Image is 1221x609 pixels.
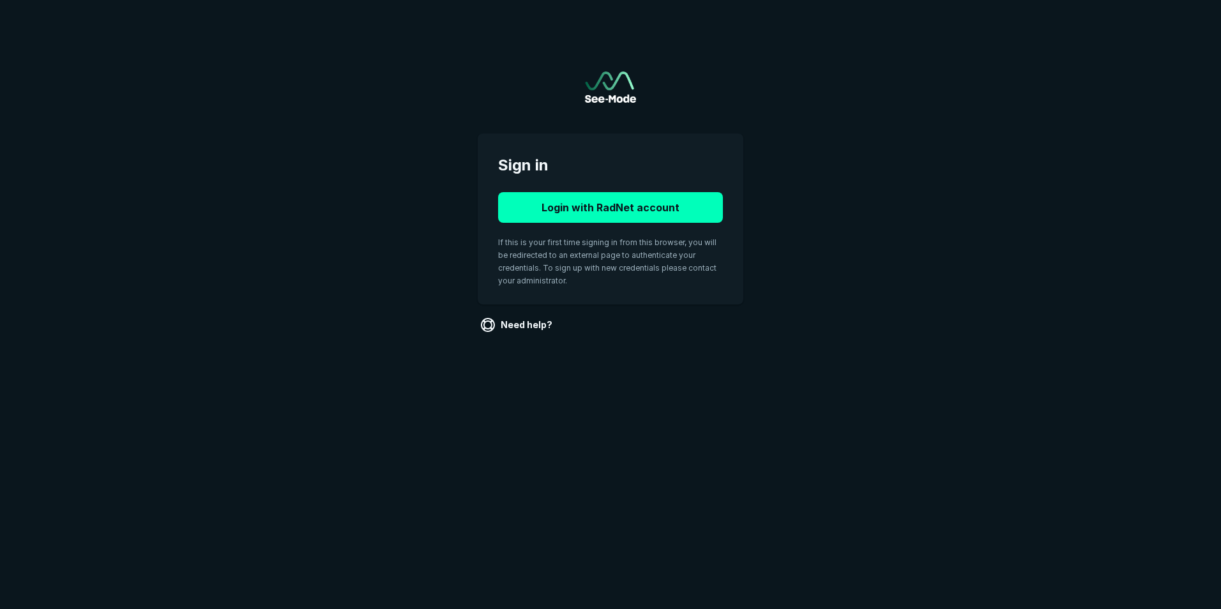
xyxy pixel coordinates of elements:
[498,237,717,285] span: If this is your first time signing in from this browser, you will be redirected to an external pa...
[498,192,723,223] button: Login with RadNet account
[585,71,636,103] img: See-Mode Logo
[498,154,723,177] span: Sign in
[478,315,557,335] a: Need help?
[585,71,636,103] a: Go to sign in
